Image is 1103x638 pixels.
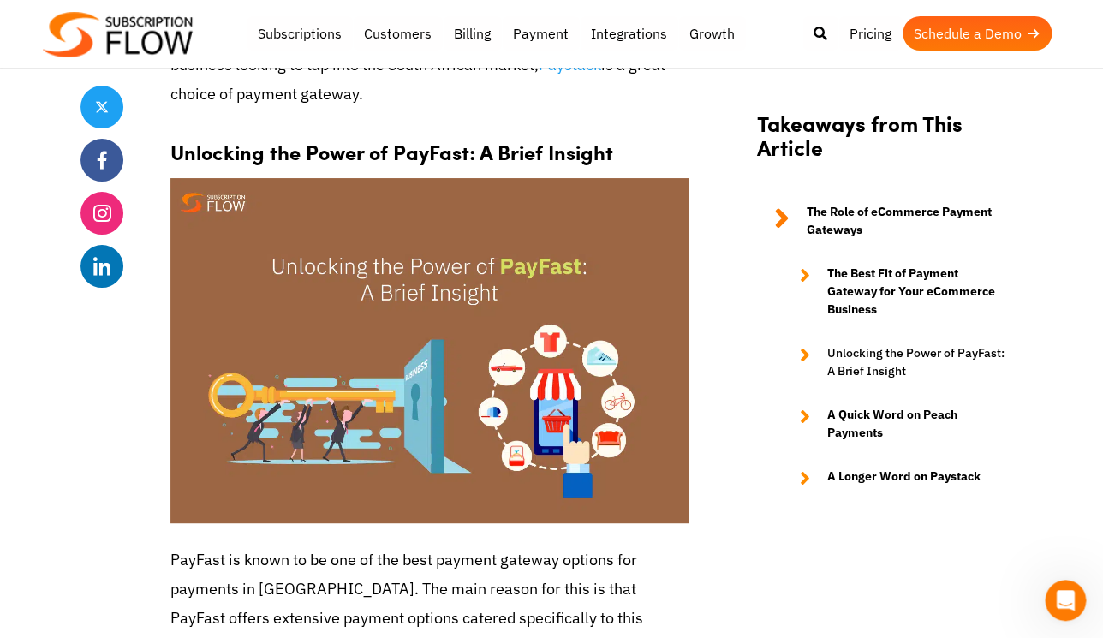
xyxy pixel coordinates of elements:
strong: A Longer Word on Paystack [827,468,981,488]
a: Unlocking the Power of PayFast: A Brief Insight [783,344,1005,380]
a: Payment [502,16,580,51]
a: The Role of eCommerce Payment Gateways [757,203,1005,239]
iframe: Intercom live chat [1045,580,1086,621]
strong: The Best Fit of Payment Gateway for Your eCommerce Business [827,265,1005,319]
a: Growth [678,16,746,51]
a: Billing [443,16,502,51]
a: Integrations [580,16,678,51]
a: Pricing [838,16,903,51]
a: Schedule a Demo [903,16,1052,51]
strong: A Quick Word on Peach Payments [827,406,1005,442]
h3: Unlocking the Power of PayFast: A Brief Insight [170,122,689,164]
img: Unlocking the Power of PayFast: A Brief Insight [170,178,689,523]
img: Subscriptionflow [43,12,193,57]
h2: Takeaways from This Article [757,110,1005,177]
a: Subscriptions [247,16,353,51]
a: A Quick Word on Peach Payments [783,406,1005,442]
strong: The Role of eCommerce Payment Gateways [807,203,1005,239]
a: Customers [353,16,443,51]
a: The Best Fit of Payment Gateway for Your eCommerce Business [783,265,1005,319]
a: A Longer Word on Paystack [783,468,1005,488]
